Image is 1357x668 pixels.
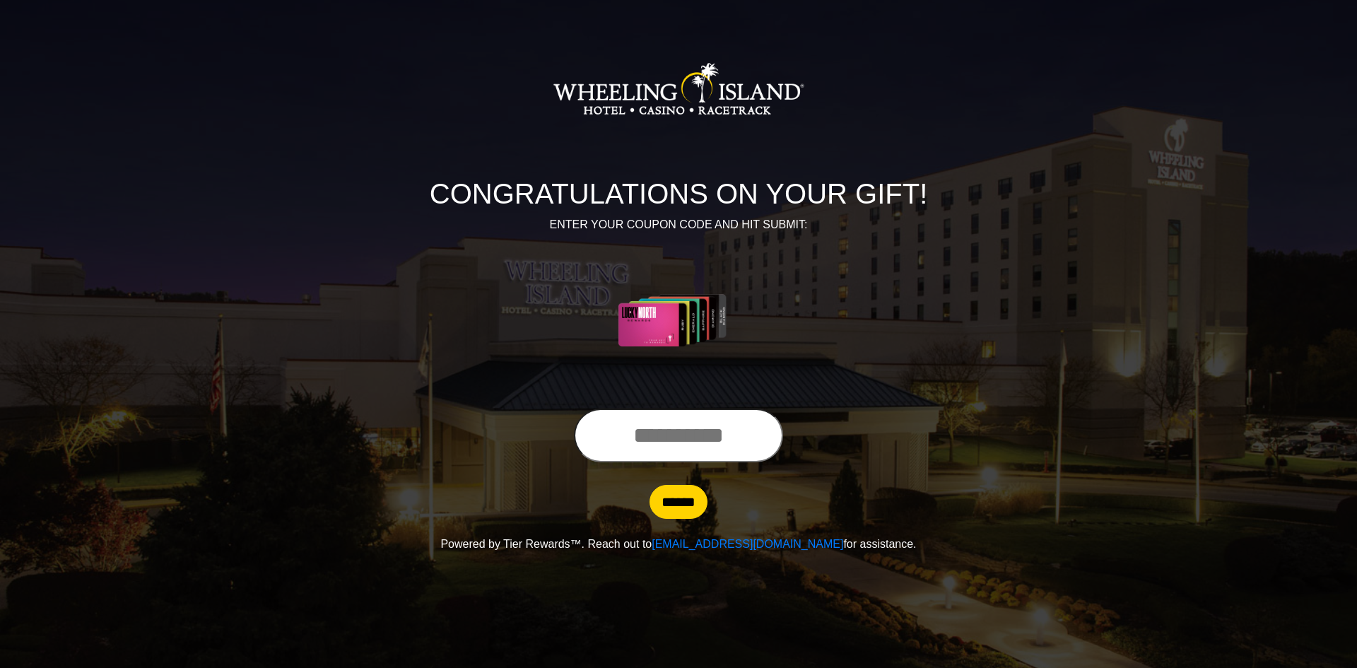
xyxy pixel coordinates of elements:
[440,538,916,550] span: Powered by Tier Rewards™. Reach out to for assistance.
[584,250,773,392] img: Center Image
[286,216,1071,233] p: ENTER YOUR COUPON CODE AND HIT SUBMIT:
[553,18,804,160] img: Logo
[286,177,1071,211] h1: CONGRATULATIONS ON YOUR GIFT!
[652,538,843,550] a: [EMAIL_ADDRESS][DOMAIN_NAME]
